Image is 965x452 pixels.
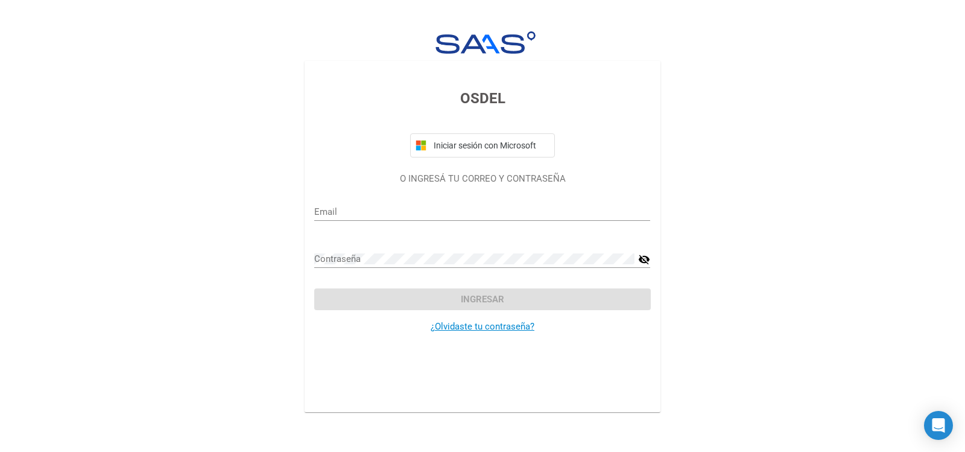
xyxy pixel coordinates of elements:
[431,321,534,332] a: ¿Olvidaste tu contraseña?
[924,411,953,440] div: Open Intercom Messenger
[314,88,650,109] h3: OSDEL
[314,288,650,310] button: Ingresar
[461,294,504,305] span: Ingresar
[638,252,650,267] mat-icon: visibility_off
[431,141,549,150] span: Iniciar sesión con Microsoft
[314,172,650,186] p: O INGRESÁ TU CORREO Y CONTRASEÑA
[410,133,555,158] button: Iniciar sesión con Microsoft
